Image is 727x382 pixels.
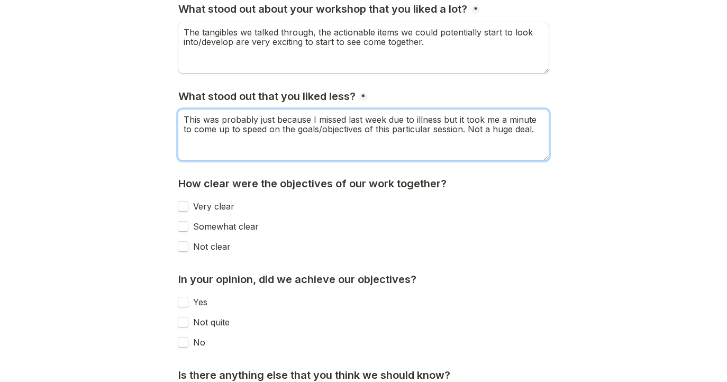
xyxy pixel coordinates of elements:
[188,297,207,307] label: Yes
[188,338,205,347] label: No
[188,317,230,327] label: Not quite
[178,22,549,73] textarea: What stood out about your workshop that you liked a lot?
[178,110,549,160] textarea: What stood out that you liked less?
[188,202,234,211] label: Very clear
[188,242,231,251] label: Not clear
[178,3,470,16] h3: What stood out about your workshop that you liked a lot?
[178,177,449,190] h3: How clear were the objectives of our work together?
[178,90,358,103] h3: What stood out that you liked less?
[178,369,453,382] h3: Is there anything else that you think we should know?
[188,222,259,231] label: Somewhat clear
[178,273,419,286] h3: In your opinion, did we achieve our objectives?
